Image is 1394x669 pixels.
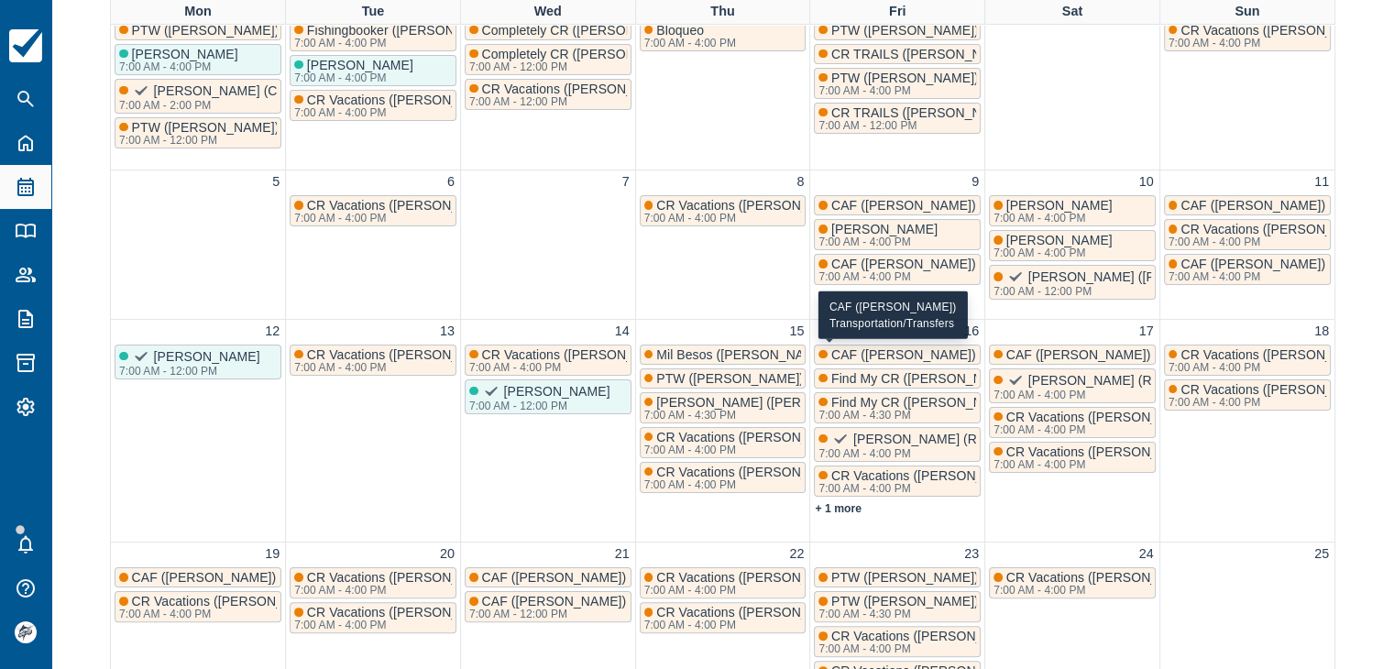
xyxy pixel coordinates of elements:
[993,247,1109,258] div: 7:00 AM - 4:00 PM
[989,195,1156,226] a: [PERSON_NAME]7:00 AM - 4:00 PM
[814,392,981,423] a: Find My CR ([PERSON_NAME] y [PERSON_NAME])7:00 AM - 4:30 PM
[132,47,238,61] span: [PERSON_NAME]
[15,621,37,643] img: avatar
[989,442,1156,473] a: CR Vacations ([PERSON_NAME])7:00 AM - 4:00 PM
[831,468,1028,483] span: CR Vacations ([PERSON_NAME])
[818,85,974,96] div: 7:00 AM - 4:00 PM
[119,366,257,377] div: 7:00 AM - 12:00 PM
[831,47,1066,61] span: CR TRAILS ([PERSON_NAME] FAMILY)
[656,395,1130,410] span: [PERSON_NAME] ([PERSON_NAME] ) [PERSON_NAME] and [PERSON_NAME]
[1164,219,1331,250] a: CR Vacations ([PERSON_NAME])7:00 AM - 4:00 PM
[818,448,1019,459] div: 7:00 AM - 4:00 PM
[1006,570,1203,585] span: CR Vacations ([PERSON_NAME])
[989,230,1156,261] a: [PERSON_NAME]7:00 AM - 4:00 PM
[818,410,1135,421] div: 7:00 AM - 4:30 PM
[814,567,981,587] a: PTW ([PERSON_NAME]) FDO
[1169,397,1374,408] div: 7:00 AM - 4:00 PM
[482,82,679,96] span: CR Vacations ([PERSON_NAME])
[482,347,679,362] span: CR Vacations ([PERSON_NAME])
[294,38,503,49] div: 7:00 AM - 4:00 PM
[1006,233,1113,247] span: [PERSON_NAME]
[831,23,979,38] span: PTW ([PERSON_NAME])
[465,345,631,376] a: CR Vacations ([PERSON_NAME])7:00 AM - 4:00 PM
[619,172,633,192] a: 7
[640,195,807,226] a: CR Vacations ([PERSON_NAME])7:00 AM - 4:00 PM
[831,222,938,236] span: [PERSON_NAME]
[482,570,627,585] span: CAF ([PERSON_NAME])
[465,20,631,40] a: Completely CR ([PERSON_NAME] FAMILY)
[290,55,456,86] a: [PERSON_NAME]7:00 AM - 4:00 PM
[656,198,853,213] span: CR Vacations ([PERSON_NAME])
[1006,444,1203,459] span: CR Vacations ([PERSON_NAME])
[307,347,504,362] span: CR Vacations ([PERSON_NAME])
[968,172,982,192] a: 9
[1164,20,1331,51] a: CR Vacations ([PERSON_NAME])7:00 AM - 4:00 PM
[644,410,1127,421] div: 7:00 AM - 4:30 PM
[482,47,737,61] span: Completely CR ([PERSON_NAME] FAMILY)
[989,265,1156,300] a: [PERSON_NAME] ([PERSON_NAME]) [PERSON_NAME]7:00 AM - 12:00 PM
[469,96,675,107] div: 7:00 AM - 12:00 PM
[436,544,458,565] a: 20
[469,609,622,620] div: 7:00 AM - 12:00 PM
[831,570,1010,585] span: PTW ([PERSON_NAME]) FDO
[1028,373,1198,388] span: [PERSON_NAME] (Rockstar)
[290,90,456,121] a: CR Vacations ([PERSON_NAME])7:00 AM - 4:00 PM
[853,432,1023,446] span: [PERSON_NAME] (Rockstar)
[115,567,281,587] a: CAF ([PERSON_NAME])
[115,345,281,379] a: [PERSON_NAME]7:00 AM - 12:00 PM
[465,44,631,75] a: Completely CR ([PERSON_NAME] FAMILY)7:00 AM - 12:00 PM
[115,44,281,75] a: [PERSON_NAME]7:00 AM - 4:00 PM
[785,544,807,565] a: 22
[993,389,1194,400] div: 7:00 AM - 4:00 PM
[469,362,675,373] div: 7:00 AM - 4:00 PM
[132,23,280,38] span: PTW ([PERSON_NAME])
[989,345,1156,365] a: CAF ([PERSON_NAME])
[1136,322,1158,342] a: 17
[1169,236,1374,247] div: 7:00 AM - 4:00 PM
[307,198,504,213] span: CR Vacations ([PERSON_NAME])
[1164,379,1331,411] a: CR Vacations ([PERSON_NAME])7:00 AM - 4:00 PM
[290,345,456,376] a: CR Vacations ([PERSON_NAME])7:00 AM - 4:00 PM
[818,609,1005,620] div: 7:00 AM - 4:30 PM
[640,567,807,598] a: CR Vacations ([PERSON_NAME][GEOGRAPHIC_DATA])7:00 AM - 4:00 PM
[611,322,633,342] a: 14
[307,570,504,585] span: CR Vacations ([PERSON_NAME])
[1180,382,1378,397] span: CR Vacations ([PERSON_NAME])
[815,502,862,515] a: + 1 more
[814,219,981,250] a: [PERSON_NAME]7:00 AM - 4:00 PM
[831,371,1138,386] span: Find My CR ([PERSON_NAME] y [PERSON_NAME])
[818,643,1158,654] div: 7:00 AM - 4:00 PM
[814,466,981,497] a: CR Vacations ([PERSON_NAME])7:00 AM - 4:00 PM
[482,594,627,609] span: CAF ([PERSON_NAME])
[640,345,807,365] a: Mil Besos ([PERSON_NAME])
[656,371,804,386] span: PTW ([PERSON_NAME])
[644,620,853,631] div: 7:00 AM - 4:00 PM
[465,79,631,110] a: CR Vacations ([PERSON_NAME])7:00 AM - 12:00 PM
[307,93,504,107] span: CR Vacations ([PERSON_NAME])
[482,23,737,38] span: Completely CR ([PERSON_NAME] FAMILY)
[989,567,1156,598] a: CR Vacations ([PERSON_NAME])7:00 AM - 4:00 PM
[814,254,981,285] a: CAF ([PERSON_NAME])7:00 AM - 4:00 PM
[656,347,831,362] span: Mil Besos ([PERSON_NAME])
[818,483,1024,494] div: 7:00 AM - 4:00 PM
[261,322,283,342] a: 12
[814,103,981,134] a: CR TRAILS ([PERSON_NAME] FAMILY)7:00 AM - 12:00 PM
[640,20,807,51] a: Bloqueo7:00 AM - 4:00 PM
[465,591,631,622] a: CAF ([PERSON_NAME])7:00 AM - 12:00 PM
[469,400,607,411] div: 7:00 AM - 12:00 PM
[1136,172,1158,192] a: 10
[1169,38,1374,49] div: 7:00 AM - 4:00 PM
[831,105,1066,120] span: CR TRAILS ([PERSON_NAME] FAMILY)
[960,322,982,342] a: 16
[1311,322,1333,342] a: 18
[814,20,981,40] a: PTW ([PERSON_NAME])
[1180,23,1378,38] span: CR Vacations ([PERSON_NAME])
[469,61,732,72] div: 7:00 AM - 12:00 PM
[1006,347,1151,362] span: CAF ([PERSON_NAME])
[132,594,329,609] span: CR Vacations ([PERSON_NAME])
[831,395,1138,410] span: Find My CR ([PERSON_NAME] y [PERSON_NAME])
[294,620,499,631] div: 7:00 AM - 4:00 PM
[640,392,807,423] a: [PERSON_NAME] ([PERSON_NAME] ) [PERSON_NAME] and [PERSON_NAME]7:00 AM - 4:30 PM
[154,83,468,98] span: [PERSON_NAME] (CR Fishing Charters) Itsara Family
[831,347,976,362] span: CAF ([PERSON_NAME])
